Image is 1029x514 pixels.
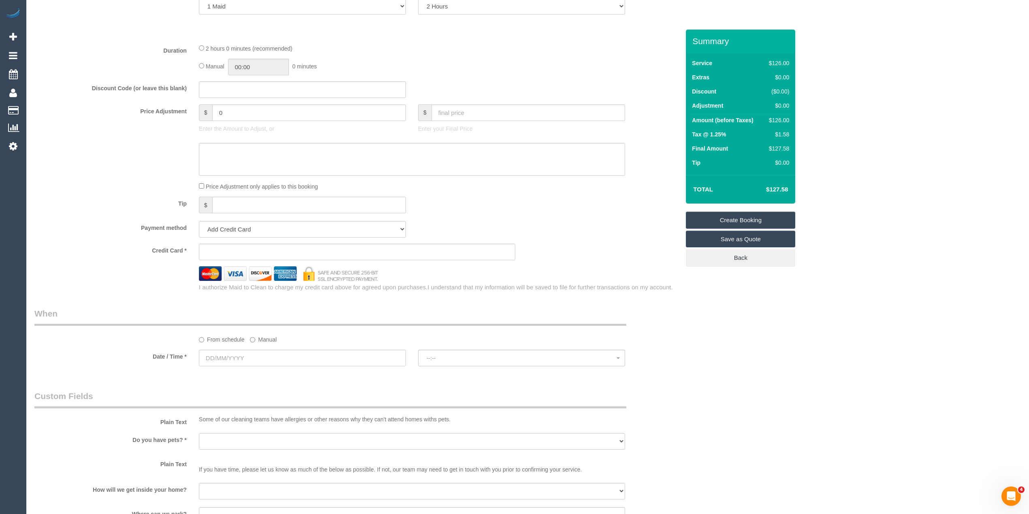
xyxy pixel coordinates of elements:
[766,87,789,96] div: ($0.00)
[28,483,193,494] label: How will we get inside your home?
[692,87,716,96] label: Discount
[199,415,625,423] p: Some of our cleaning teams have allergies or other reasons why they can't attend homes withs pets.
[199,337,204,342] input: From schedule
[766,130,789,138] div: $1.58
[250,333,277,344] label: Manual
[427,355,617,361] span: --:--
[199,104,212,121] span: $
[686,249,795,266] a: Back
[692,130,726,138] label: Tax @ 1.25%
[692,144,728,153] label: Final Amount
[28,197,193,208] label: Tip
[206,63,224,70] span: Manual
[766,116,789,124] div: $126.00
[199,350,406,366] input: DD/MM/YYYY
[766,59,789,67] div: $126.00
[427,284,672,291] span: I understand that my information will be saved to file for further transactions on my account.
[766,144,789,153] div: $127.58
[686,212,795,229] a: Create Booking
[693,186,713,193] strong: Total
[28,350,193,361] label: Date / Time *
[199,333,245,344] label: From schedule
[28,44,193,55] label: Duration
[766,159,789,167] div: $0.00
[692,59,712,67] label: Service
[418,104,431,121] span: $
[418,125,625,133] p: Enter your Final Price
[250,337,255,342] input: Manual
[206,45,292,52] span: 2 hours 0 minutes (recommended)
[431,104,625,121] input: final price
[742,186,788,193] h4: $127.58
[692,73,709,81] label: Extras
[418,350,625,366] button: --:--
[292,63,317,70] span: 0 minutes
[34,390,626,408] legend: Custom Fields
[692,159,700,167] label: Tip
[28,457,193,468] label: Plain Text
[1001,486,1021,506] iframe: Intercom live chat
[34,308,626,326] legend: When
[28,81,193,92] label: Discount Code (or leave this blank)
[692,36,791,46] h3: Summary
[28,415,193,426] label: Plain Text
[199,125,406,133] p: Enter the Amount to Adjust, or
[193,283,686,291] div: I authorize Maid to Clean to charge my credit card above for agreed upon purchases.
[692,102,723,110] label: Adjustment
[28,433,193,444] label: Do you have pets? *
[692,116,753,124] label: Amount (before Taxes)
[199,457,625,474] p: If you have time, please let us know as much of the below as possible. If not, our team may need ...
[766,102,789,110] div: $0.00
[199,197,212,213] span: $
[206,183,318,190] span: Price Adjustment only applies to this booking
[28,221,193,232] label: Payment method
[1018,486,1025,493] span: 4
[5,8,21,19] img: Automaid Logo
[686,231,795,248] a: Save as Quote
[28,104,193,115] label: Price Adjustment
[193,266,384,280] img: credit cards
[206,248,509,255] iframe: Secure card payment input frame
[766,73,789,81] div: $0.00
[28,244,193,255] label: Credit Card *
